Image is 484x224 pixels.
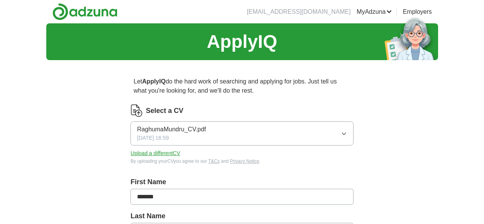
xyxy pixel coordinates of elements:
[357,7,392,16] a: MyAdzuna
[130,121,353,146] button: RaghumaMundru_CV.pdf[DATE] 16:59
[52,3,117,20] img: Adzuna logo
[247,7,350,16] li: [EMAIL_ADDRESS][DOMAIN_NAME]
[137,134,169,142] span: [DATE] 16:59
[130,74,353,98] p: Let do the hard work of searching and applying for jobs. Just tell us what you're looking for, an...
[142,78,166,85] strong: ApplyIQ
[137,125,206,134] span: RaghumaMundru_CV.pdf
[130,105,143,117] img: CV Icon
[146,106,183,116] label: Select a CV
[230,159,259,164] a: Privacy Notice
[130,158,353,165] div: By uploading your CV you agree to our and .
[130,211,353,221] label: Last Name
[130,149,180,157] button: Upload a differentCV
[403,7,432,16] a: Employers
[130,177,353,187] label: First Name
[208,159,220,164] a: T&Cs
[207,28,277,56] h1: ApplyIQ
